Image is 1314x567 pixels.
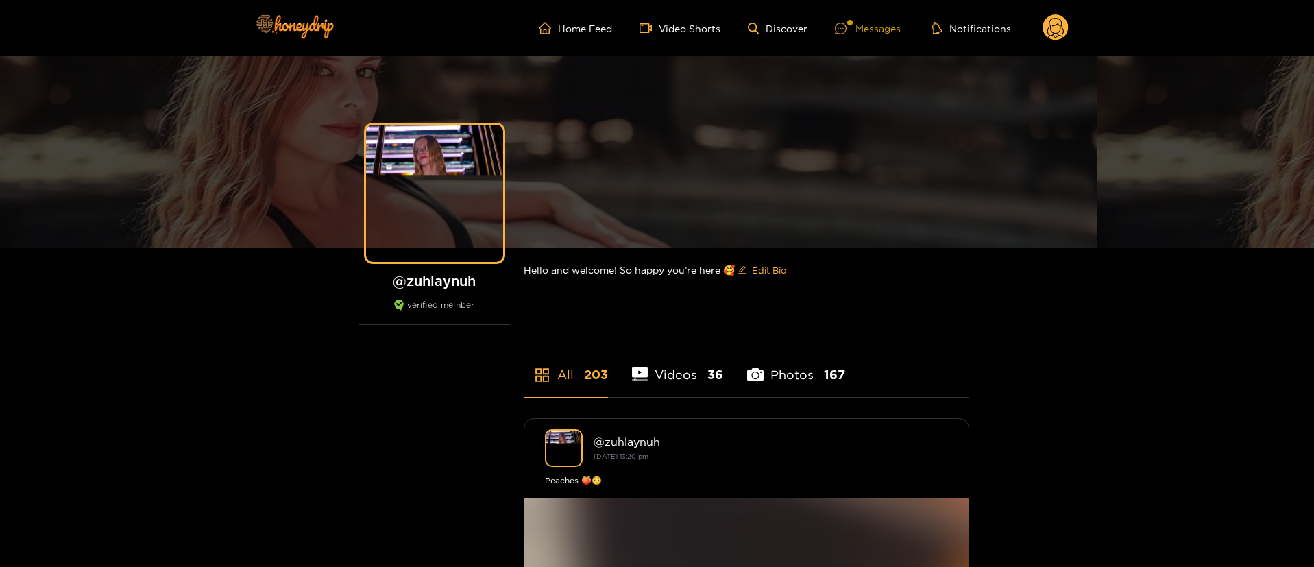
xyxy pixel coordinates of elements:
div: Peaches 🍑😳 [545,474,948,487]
span: appstore [534,367,550,383]
span: 203 [584,366,608,383]
div: @ zuhlaynuh [594,435,948,448]
span: 36 [707,366,723,383]
span: edit [738,265,746,276]
button: Notifications [928,21,1015,35]
a: Discover [748,23,807,34]
li: Photos [747,335,845,397]
span: 167 [824,366,845,383]
span: Edit Bio [752,263,786,277]
a: Home Feed [539,22,612,34]
div: Messages [835,21,901,36]
small: [DATE] 13:20 pm [594,453,648,460]
span: video-camera [640,22,659,34]
a: Video Shorts [640,22,720,34]
div: verified member [359,300,510,325]
li: Videos [632,335,724,397]
button: editEdit Bio [735,259,789,281]
img: zuhlaynuh [545,429,583,467]
div: Hello and welcome! So happy you’re here 🥰 [524,248,969,292]
li: All [524,335,608,397]
span: home [539,22,558,34]
h1: @ zuhlaynuh [359,272,510,289]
